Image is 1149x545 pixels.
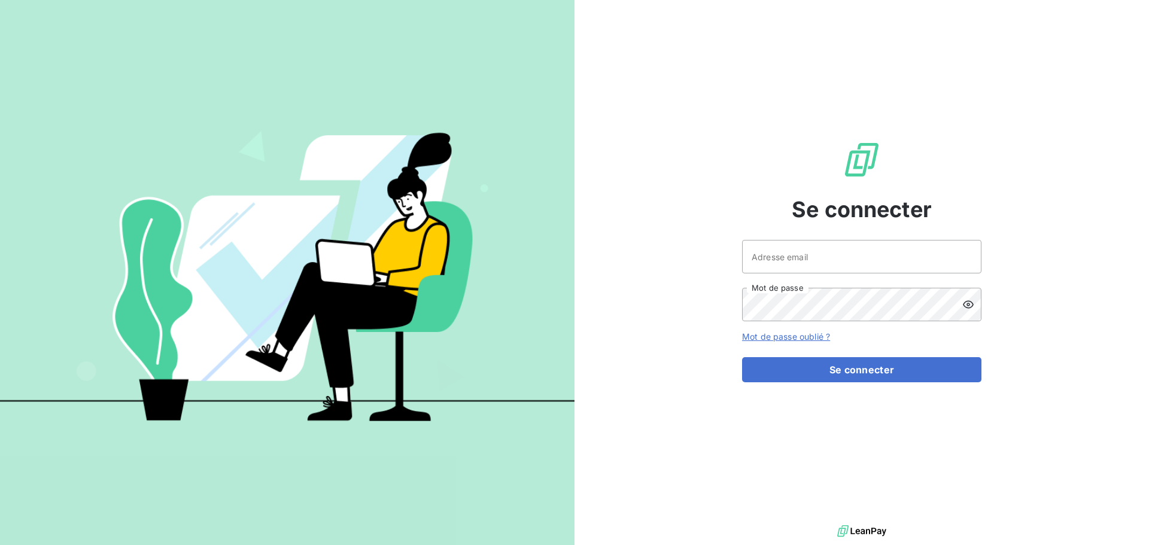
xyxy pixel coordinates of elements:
a: Mot de passe oublié ? [742,331,830,342]
input: placeholder [742,240,981,273]
button: Se connecter [742,357,981,382]
img: logo [837,522,886,540]
span: Se connecter [792,193,932,226]
img: Logo LeanPay [843,141,881,179]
